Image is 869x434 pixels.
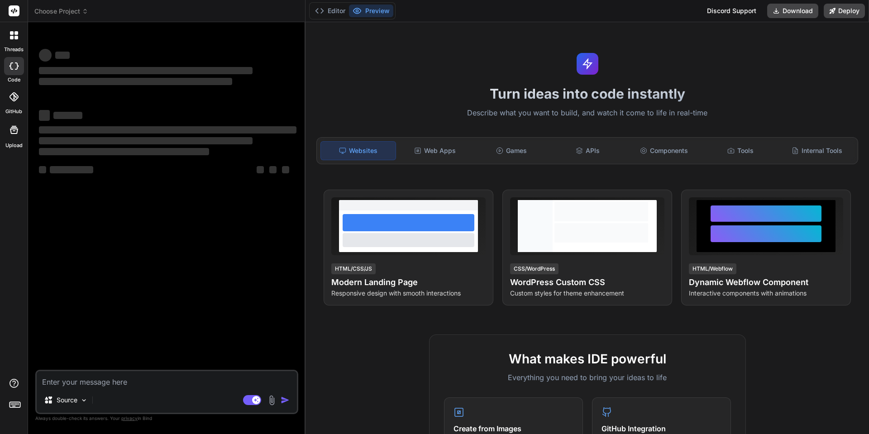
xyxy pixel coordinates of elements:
h4: Modern Landing Page [331,276,486,289]
span: ‌ [39,110,50,121]
button: Deploy [824,4,865,18]
button: Download [767,4,818,18]
p: Source [57,396,77,405]
span: privacy [121,415,138,421]
div: Internal Tools [779,141,854,160]
label: code [8,76,20,84]
img: attachment [267,395,277,405]
span: ‌ [39,137,253,144]
p: Everything you need to bring your ideas to life [444,372,731,383]
p: Interactive components with animations [689,289,843,298]
div: Websites [320,141,396,160]
span: ‌ [257,166,264,173]
span: ‌ [39,49,52,62]
span: Choose Project [34,7,88,16]
h1: Turn ideas into code instantly [311,86,864,102]
label: threads [4,46,24,53]
label: Upload [5,142,23,149]
span: ‌ [55,52,70,59]
h4: Dynamic Webflow Component [689,276,843,289]
span: ‌ [39,67,253,74]
div: Components [627,141,702,160]
span: ‌ [53,112,82,119]
div: Discord Support [702,4,762,18]
h4: GitHub Integration [602,423,721,434]
label: GitHub [5,108,22,115]
span: ‌ [39,126,296,134]
span: ‌ [39,166,46,173]
button: Preview [349,5,393,17]
p: Custom styles for theme enhancement [510,289,664,298]
h4: WordPress Custom CSS [510,276,664,289]
div: Games [474,141,549,160]
span: ‌ [39,148,209,155]
span: ‌ [269,166,277,173]
h4: Create from Images [454,423,573,434]
span: ‌ [39,78,232,85]
p: Always double-check its answers. Your in Bind [35,414,298,423]
p: Describe what you want to build, and watch it come to life in real-time [311,107,864,119]
div: HTML/Webflow [689,263,736,274]
p: Responsive design with smooth interactions [331,289,486,298]
span: ‌ [282,166,289,173]
h2: What makes IDE powerful [444,349,731,368]
div: APIs [550,141,625,160]
button: Editor [311,5,349,17]
img: Pick Models [80,396,88,404]
div: Tools [703,141,778,160]
div: Web Apps [398,141,473,160]
div: HTML/CSS/JS [331,263,376,274]
img: icon [281,396,290,405]
div: CSS/WordPress [510,263,559,274]
span: ‌ [50,166,93,173]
